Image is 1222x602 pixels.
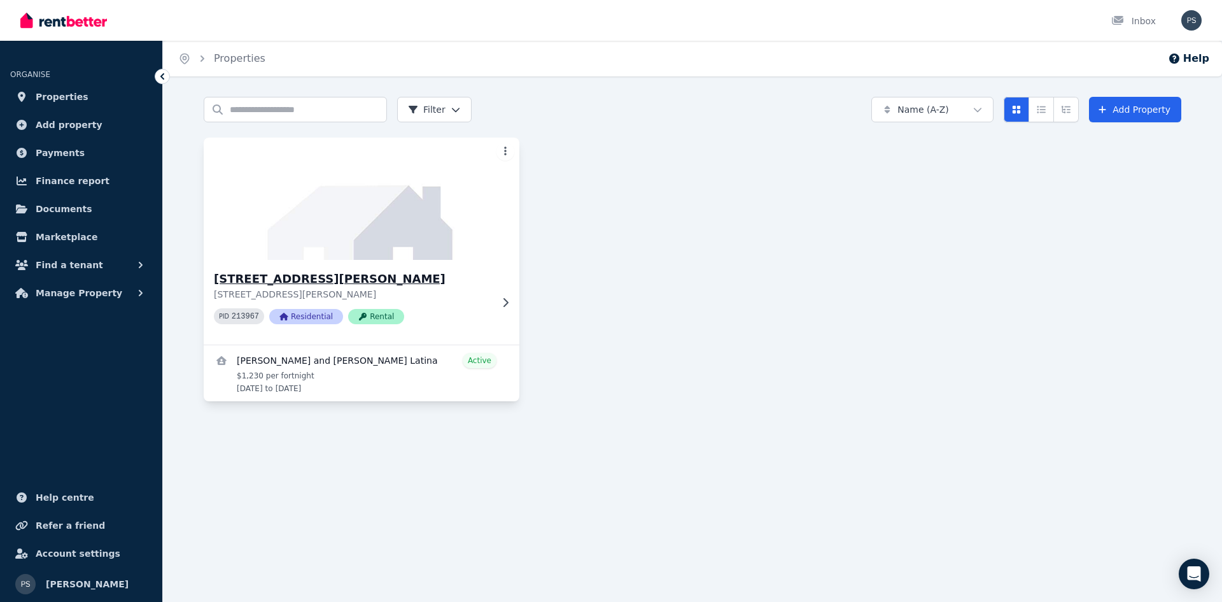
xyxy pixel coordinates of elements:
[214,288,491,301] p: [STREET_ADDRESS][PERSON_NAME]
[204,345,519,401] a: View details for Bryan Latina and Kristine Joy Latina
[36,145,85,161] span: Payments
[1111,15,1156,27] div: Inbox
[1004,97,1079,122] div: View options
[36,173,109,189] span: Finance report
[871,97,994,122] button: Name (A-Z)
[269,309,343,324] span: Residential
[36,257,103,273] span: Find a tenant
[1181,10,1202,31] img: Philip Smith
[214,270,491,288] h3: [STREET_ADDRESS][PERSON_NAME]
[36,518,105,533] span: Refer a friend
[397,97,472,122] button: Filter
[10,485,152,510] a: Help centre
[36,546,120,561] span: Account settings
[10,112,152,138] a: Add property
[36,117,102,133] span: Add property
[10,224,152,250] a: Marketplace
[348,309,404,324] span: Rental
[36,229,97,245] span: Marketplace
[20,11,107,30] img: RentBetter
[10,196,152,222] a: Documents
[15,574,36,594] img: Philip Smith
[36,490,94,505] span: Help centre
[1179,559,1209,589] div: Open Intercom Messenger
[46,577,129,592] span: [PERSON_NAME]
[214,52,265,64] a: Properties
[36,89,88,104] span: Properties
[196,134,528,263] img: 11/1 Cowen St, Margate
[408,103,446,116] span: Filter
[1029,97,1054,122] button: Compact list view
[10,70,50,79] span: ORGANISE
[1053,97,1079,122] button: Expanded list view
[10,513,152,538] a: Refer a friend
[10,84,152,110] a: Properties
[36,285,122,301] span: Manage Property
[1004,97,1029,122] button: Card view
[10,252,152,278] button: Find a tenant
[10,168,152,194] a: Finance report
[204,138,519,345] a: 11/1 Cowen St, Margate[STREET_ADDRESS][PERSON_NAME][STREET_ADDRESS][PERSON_NAME]PID 213967Residen...
[163,41,281,76] nav: Breadcrumb
[36,201,92,217] span: Documents
[1089,97,1181,122] a: Add Property
[897,103,949,116] span: Name (A-Z)
[496,143,514,161] button: More options
[219,313,229,320] small: PID
[232,312,259,321] code: 213967
[10,541,152,566] a: Account settings
[10,140,152,166] a: Payments
[1168,51,1209,66] button: Help
[10,280,152,306] button: Manage Property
